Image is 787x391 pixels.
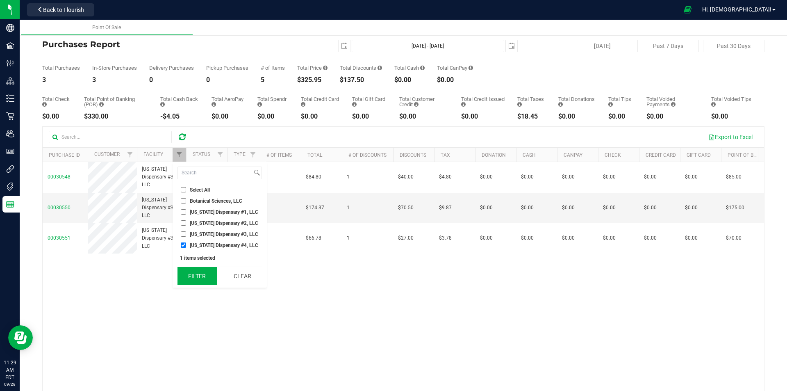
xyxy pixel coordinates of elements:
[6,165,14,173] inline-svg: Integrations
[181,187,186,192] input: Select All
[687,152,711,158] a: Gift Card
[646,113,699,120] div: $0.00
[726,234,742,242] span: $70.00
[441,152,450,158] a: Tax
[439,204,452,212] span: $9.87
[266,152,292,158] a: # of Items
[603,234,616,242] span: $0.00
[572,40,633,52] button: [DATE]
[42,40,283,49] h4: Purchases Report
[644,204,657,212] span: $0.00
[92,65,137,71] div: In-Store Purchases
[482,152,506,158] a: Donation
[644,173,657,181] span: $0.00
[8,325,33,350] iframe: Resource center
[562,173,575,181] span: $0.00
[48,235,71,241] span: 00030551
[142,196,181,220] span: [US_STATE] Dispensary #3, LLC
[160,113,199,120] div: -$4.05
[394,65,425,71] div: Total Cash
[517,96,546,107] div: Total Taxes
[177,267,217,285] button: Filter
[257,102,262,107] i: Sum of the successful, non-voided Spendr payment transactions for all purchases in the date range.
[562,204,575,212] span: $0.00
[347,204,350,212] span: 1
[190,187,210,192] span: Select All
[348,152,387,158] a: # of Discounts
[469,65,473,71] i: Sum of the successful, non-voided CanPay payment transactions for all purchases in the date range.
[517,102,522,107] i: Sum of the total taxes for all purchases in the date range.
[49,152,80,158] a: Purchase ID
[181,198,186,204] input: Botanical Sciences, LLC
[352,102,357,107] i: Sum of the successful, non-voided gift card payment transactions for all purchases in the date ra...
[190,199,242,204] span: Botanical Sciences, LLC
[480,204,493,212] span: $0.00
[521,204,534,212] span: $0.00
[461,102,466,107] i: Sum of all account credit issued for all refunds from returned purchases in the date range.
[398,204,414,212] span: $70.50
[190,232,258,237] span: [US_STATE] Dispensary #3, LLC
[306,204,324,212] span: $174.37
[562,234,575,242] span: $0.00
[6,112,14,120] inline-svg: Retail
[702,6,771,13] span: Hi, [DEMOGRAPHIC_DATA]!
[6,147,14,155] inline-svg: User Roles
[84,96,148,107] div: Total Point of Banking (POB)
[414,102,419,107] i: Sum of the successful, non-voided payments using account credit for all purchases in the date range.
[394,77,425,83] div: $0.00
[181,231,186,237] input: [US_STATE] Dispensary #3, LLC
[92,25,121,30] span: Point Of Sale
[608,96,634,107] div: Total Tips
[605,152,621,158] a: Check
[637,40,699,52] button: Past 7 Days
[307,152,322,158] a: Total
[521,234,534,242] span: $0.00
[42,77,80,83] div: 3
[608,102,613,107] i: Sum of all tips added to successful, non-voided payments for all purchases in the date range.
[257,96,289,107] div: Total Spendr
[261,77,285,83] div: 5
[212,96,245,107] div: Total AeroPay
[6,200,14,208] inline-svg: Reports
[6,41,14,50] inline-svg: Facilities
[400,152,426,158] a: Discounts
[378,65,382,71] i: Sum of the discount values applied to the all purchases in the date range.
[160,102,165,107] i: Sum of the cash-back amounts from rounded-up electronic payments for all purchases in the date ra...
[608,113,634,120] div: $0.00
[49,131,172,143] input: Search...
[398,234,414,242] span: $27.00
[48,205,71,210] span: 00030550
[6,59,14,67] inline-svg: Configuration
[4,381,16,387] p: 09/28
[92,77,137,83] div: 3
[558,113,596,120] div: $0.00
[678,2,697,18] span: Open Ecommerce Menu
[352,113,387,120] div: $0.00
[6,94,14,103] inline-svg: Inventory
[6,77,14,85] inline-svg: Distribution
[301,102,305,107] i: Sum of the successful, non-voided credit card payment transactions for all purchases in the date ...
[646,152,676,158] a: Credit Card
[558,96,596,107] div: Total Donations
[420,65,425,71] i: Sum of the successful, non-voided cash payment transactions for all purchases in the date range. ...
[340,65,382,71] div: Total Discounts
[685,204,698,212] span: $0.00
[42,113,72,120] div: $0.00
[149,77,194,83] div: 0
[173,148,186,162] a: Filter
[685,234,698,242] span: $0.00
[212,102,216,107] i: Sum of the successful, non-voided AeroPay payment transactions for all purchases in the date range.
[246,148,260,162] a: Filter
[42,65,80,71] div: Total Purchases
[323,65,328,71] i: Sum of the total prices of all purchases in the date range.
[190,210,258,215] span: [US_STATE] Dispensary #1, LLC
[306,234,321,242] span: $66.78
[142,165,181,189] span: [US_STATE] Dispensary #3, LLC
[480,173,493,181] span: $0.00
[711,113,752,120] div: $0.00
[190,221,258,226] span: [US_STATE] Dispensary #2, LLC
[214,148,227,162] a: Filter
[703,130,758,144] button: Export to Excel
[6,183,14,191] inline-svg: Tags
[42,96,72,107] div: Total Check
